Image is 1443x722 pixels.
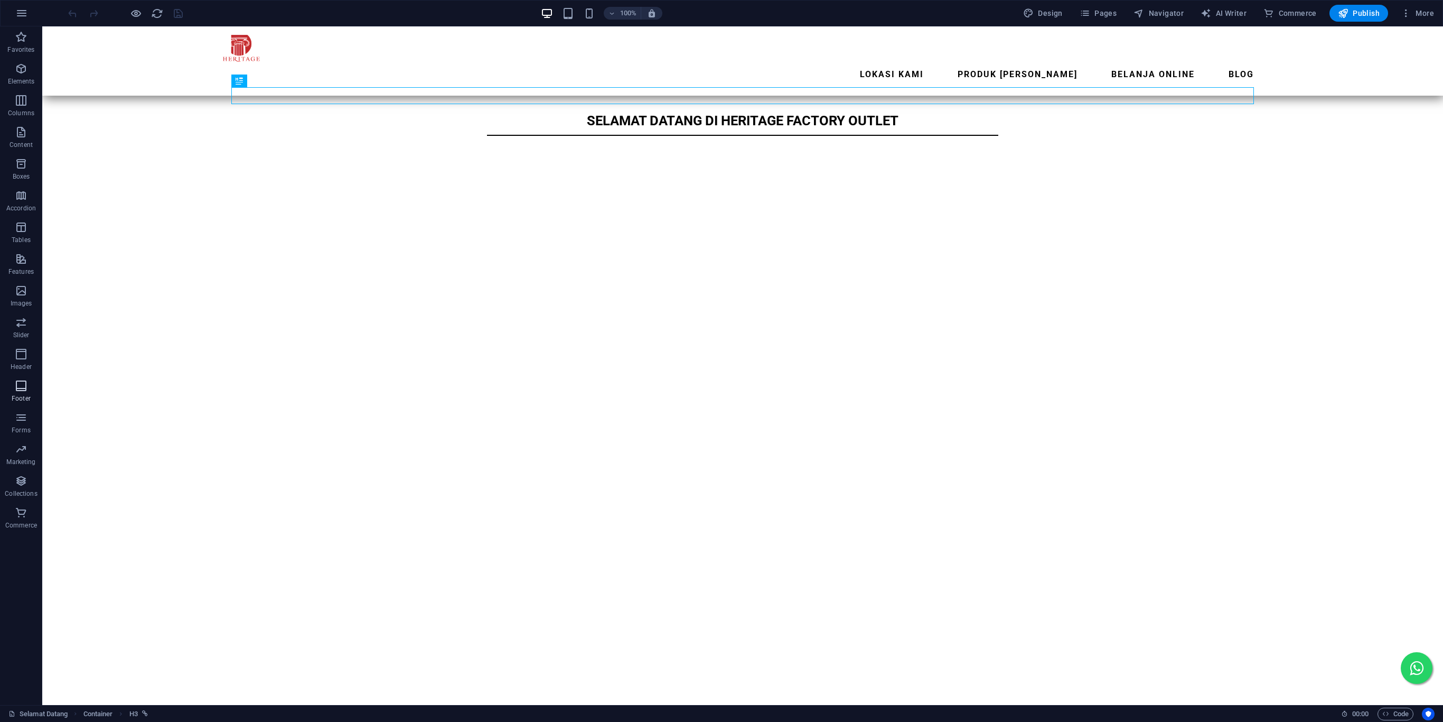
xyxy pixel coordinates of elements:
[647,8,657,18] i: On resize automatically adjust zoom level to fit chosen device.
[11,363,32,371] p: Header
[620,7,636,20] h6: 100%
[12,236,31,244] p: Tables
[142,711,148,717] i: This element is linked
[1019,5,1067,22] div: Design (Ctrl+Alt+Y)
[11,299,32,308] p: Images
[1133,8,1184,18] span: Navigator
[1196,5,1251,22] button: AI Writer
[83,708,113,720] span: Click to select. Double-click to edit
[8,267,34,276] p: Features
[604,7,641,20] button: 100%
[12,426,31,434] p: Forms
[151,7,163,20] i: Reload page
[1352,708,1369,720] span: 00 00
[1201,8,1247,18] span: AI Writer
[1360,710,1361,718] span: :
[1259,5,1321,22] button: Commerce
[1129,5,1188,22] button: Navigator
[1019,5,1067,22] button: Design
[129,708,138,720] span: Click to select. Double-click to edit
[12,394,31,403] p: Footer
[5,489,37,498] p: Collections
[1023,8,1063,18] span: Design
[1263,8,1317,18] span: Commerce
[13,331,30,339] p: Slider
[1080,8,1117,18] span: Pages
[1341,708,1369,720] h6: Session time
[8,708,68,720] a: Click to cancel selection. Double-click to open Pages
[8,109,34,117] p: Columns
[7,45,34,54] p: Favorites
[10,141,33,149] p: Content
[1075,5,1121,22] button: Pages
[1422,708,1435,720] button: Usercentrics
[1397,5,1438,22] button: More
[8,77,35,86] p: Elements
[1382,708,1409,720] span: Code
[6,204,36,212] p: Accordion
[5,521,37,530] p: Commerce
[151,7,163,20] button: reload
[13,172,30,181] p: Boxes
[1378,708,1413,720] button: Code
[1338,8,1380,18] span: Publish
[1401,8,1434,18] span: More
[83,708,148,720] nav: breadcrumb
[6,458,35,466] p: Marketing
[129,7,142,20] button: Click here to leave preview mode and continue editing
[1329,5,1388,22] button: Publish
